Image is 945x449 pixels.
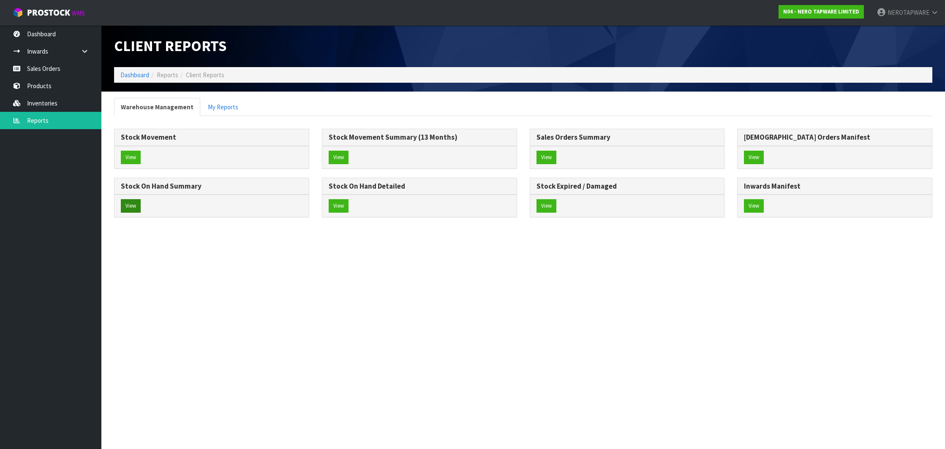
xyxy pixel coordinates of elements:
[120,71,149,79] a: Dashboard
[536,199,556,213] button: View
[13,7,23,18] img: cube-alt.png
[329,133,510,141] h3: Stock Movement Summary (13 Months)
[72,9,85,17] small: WMS
[329,151,349,164] button: View
[121,151,141,164] button: View
[121,182,302,190] h3: Stock On Hand Summary
[186,71,224,79] span: Client Reports
[157,71,178,79] span: Reports
[536,182,718,190] h3: Stock Expired / Damaged
[888,8,929,16] span: NEROTAPWARE
[329,182,510,190] h3: Stock On Hand Detailed
[329,199,349,213] button: View
[201,98,245,116] a: My Reports
[27,7,70,18] span: ProStock
[121,199,141,213] button: View
[121,133,302,141] h3: Stock Movement
[783,8,859,15] strong: N04 - NERO TAPWARE LIMITED
[744,182,926,190] h3: Inwards Manifest
[744,151,764,164] button: View
[536,151,556,164] button: View
[114,36,226,55] span: Client Reports
[536,133,718,141] h3: Sales Orders Summary
[744,199,764,213] button: View
[744,133,926,141] h3: [DEMOGRAPHIC_DATA] Orders Manifest
[114,98,200,116] a: Warehouse Management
